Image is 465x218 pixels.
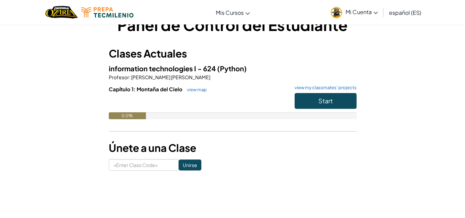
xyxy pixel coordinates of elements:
[45,5,77,19] a: Ozaria by CodeCombat logo
[130,74,210,80] span: [PERSON_NAME] [PERSON_NAME]
[216,9,244,16] span: Mis Cursos
[129,74,130,80] span: :
[45,5,77,19] img: Home
[179,159,201,170] input: Unirse
[109,86,183,92] span: Capítulo 1: Montaña del Cielo
[291,85,357,90] a: view my classmates' projects
[109,46,357,61] h3: Clases Actuales
[385,3,425,22] a: español (ES)
[81,7,134,18] img: Tecmilenio logo
[109,140,357,156] h3: Únete a una Clase
[318,97,333,105] span: Start
[109,64,217,73] span: information technologies I - 624
[217,64,247,73] span: (Python)
[327,1,381,23] a: Mi Cuenta
[346,8,378,15] span: Mi Cuenta
[331,7,342,18] img: avatar
[109,159,179,171] input: <Enter Class Code>
[109,14,357,35] h1: Panel de Control del Estudiante
[183,87,207,92] a: view map
[389,9,421,16] span: español (ES)
[212,3,253,22] a: Mis Cursos
[109,112,146,119] div: 0.0%
[295,93,357,109] button: Start
[109,74,129,80] span: Profesor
